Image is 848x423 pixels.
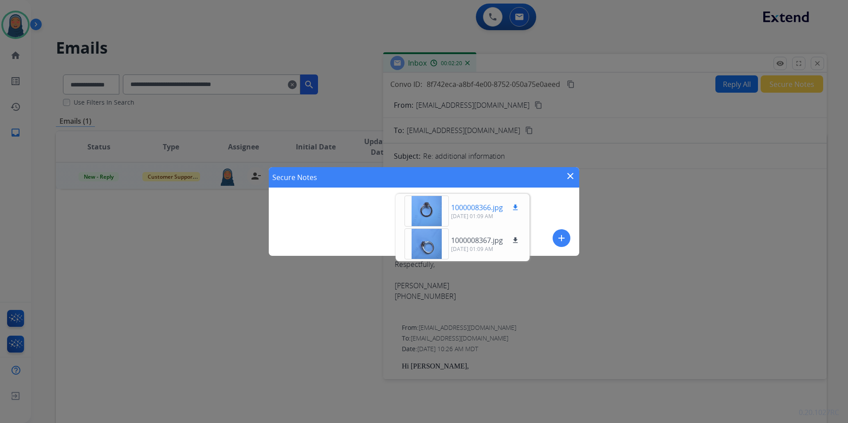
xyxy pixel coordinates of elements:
[451,235,503,246] p: 1000008367.jpg
[451,213,521,220] p: [DATE] 01:09 AM
[511,204,519,211] mat-icon: download
[451,246,521,253] p: [DATE] 01:09 AM
[511,236,519,244] mat-icon: download
[799,407,839,418] p: 0.20.1027RC
[556,233,567,243] mat-icon: add
[272,172,317,183] h1: Secure Notes
[451,202,503,213] p: 1000008366.jpg
[565,171,576,181] mat-icon: close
